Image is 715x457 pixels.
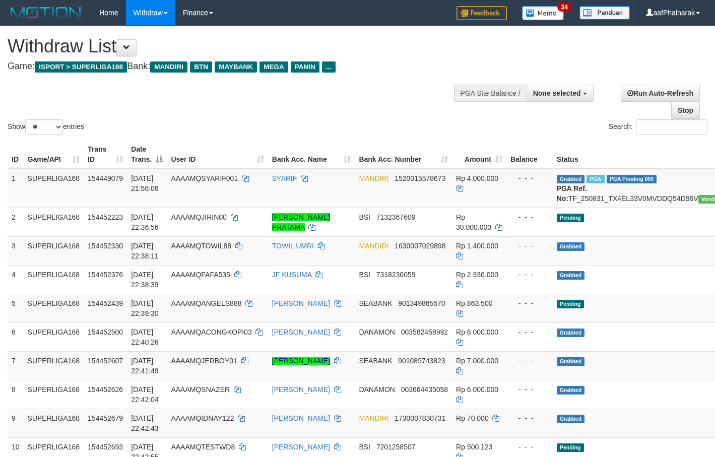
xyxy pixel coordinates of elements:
span: Rp 6.000.000 [456,328,498,336]
span: Pending [557,300,584,308]
span: Rp 30.000.000 [456,213,491,231]
span: Copy 003664435058 to clipboard [401,385,448,394]
span: Copy 7318236059 to clipboard [376,271,416,279]
td: SUPERLIGA168 [24,322,84,351]
a: [PERSON_NAME] [272,414,330,422]
span: [DATE] 22:41:49 [131,357,159,375]
a: TOWIL UMRI [272,242,314,250]
span: MAYBANK [215,61,257,73]
span: PGA Pending [607,175,657,183]
span: AAAAMQTESTWD8 [171,443,235,451]
span: Rp 500.123 [456,443,492,451]
span: Rp 2.936.000 [456,271,498,279]
td: 7 [8,351,24,380]
a: Stop [671,102,700,119]
span: AAAAMQTOWIL88 [171,242,231,250]
div: - - - [510,442,549,452]
img: Button%20Memo.svg [522,6,564,20]
a: [PERSON_NAME] [272,385,330,394]
span: AAAAMQJIRIN00 [171,213,226,221]
td: SUPERLIGA168 [24,265,84,294]
div: - - - [510,384,549,395]
span: AAAAMQSYARIF001 [171,174,238,182]
span: Rp 70.000 [456,414,489,422]
span: 154449079 [88,174,123,182]
a: [PERSON_NAME] PRATAMA [272,213,330,231]
th: User ID: activate to sort column ascending [167,140,268,169]
span: AAAAMQACONGKOPI03 [171,328,251,336]
label: Show entries [8,119,84,135]
b: PGA Ref. No: [557,184,587,203]
th: Balance [506,140,553,169]
button: None selected [527,85,594,102]
div: - - - [510,327,549,337]
span: MEGA [259,61,288,73]
th: Game/API: activate to sort column ascending [24,140,84,169]
span: ISPORT > SUPERLIGA168 [35,61,127,73]
span: 154452330 [88,242,123,250]
span: Rp 1.400.000 [456,242,498,250]
a: JF KUSUMA [272,271,312,279]
span: [DATE] 21:56:06 [131,174,159,192]
span: Rp 4.000.000 [456,174,498,182]
td: 1 [8,169,24,208]
span: MANDIRI [359,242,388,250]
a: [PERSON_NAME] [272,328,330,336]
span: AAAAMQFAFA535 [171,271,230,279]
span: Rp 863.500 [456,299,492,307]
span: [DATE] 22:38:11 [131,242,159,260]
span: Copy 7132367609 to clipboard [376,213,416,221]
div: - - - [510,212,549,222]
span: Grabbed [557,329,585,337]
span: Copy 7201258507 to clipboard [376,443,416,451]
td: SUPERLIGA168 [24,169,84,208]
span: 154452500 [88,328,123,336]
div: PGA Site Balance / [454,85,527,102]
span: Grabbed [557,242,585,251]
td: SUPERLIGA168 [24,236,84,265]
div: - - - [510,298,549,308]
td: 2 [8,208,24,236]
div: - - - [510,173,549,183]
span: [DATE] 22:38:39 [131,271,159,289]
span: 154452607 [88,357,123,365]
td: SUPERLIGA168 [24,294,84,322]
span: 154452679 [88,414,123,422]
span: Grabbed [557,415,585,423]
span: MANDIRI [359,414,388,422]
span: SEABANK [359,299,392,307]
input: Search: [636,119,707,135]
span: AAAAMQJERBOY01 [171,357,237,365]
span: Copy 901089743823 to clipboard [398,357,445,365]
span: PANIN [291,61,319,73]
div: - - - [510,270,549,280]
span: None selected [533,89,581,97]
span: BSI [359,271,370,279]
td: 5 [8,294,24,322]
span: AAAAMQIDNAY122 [171,414,234,422]
td: 9 [8,409,24,437]
span: BSI [359,213,370,221]
span: MANDIRI [359,174,388,182]
span: 154452626 [88,385,123,394]
th: Amount: activate to sort column ascending [452,140,506,169]
a: SYARIF [272,174,297,182]
td: SUPERLIGA168 [24,380,84,409]
select: Showentries [25,119,63,135]
span: Copy 901349865570 to clipboard [398,299,445,307]
td: SUPERLIGA168 [24,208,84,236]
span: 154452223 [88,213,123,221]
span: Copy 1730007830731 to clipboard [395,414,445,422]
th: Bank Acc. Name: activate to sort column ascending [268,140,355,169]
div: - - - [510,413,549,423]
span: AAAAMQSNAZER [171,385,230,394]
th: ID [8,140,24,169]
span: Pending [557,214,584,222]
span: Rp 6.000.000 [456,385,498,394]
img: MOTION_logo.png [8,5,84,20]
th: Bank Acc. Number: activate to sort column ascending [355,140,452,169]
span: Copy 003582458992 to clipboard [401,328,448,336]
th: Date Trans.: activate to sort column descending [127,140,167,169]
td: 6 [8,322,24,351]
td: 8 [8,380,24,409]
